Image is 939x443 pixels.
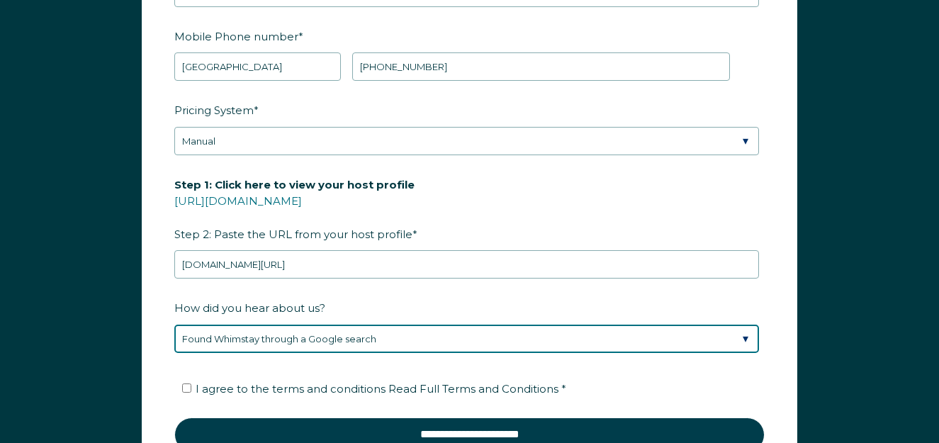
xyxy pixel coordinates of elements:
span: Step 2: Paste the URL from your host profile [174,174,415,245]
span: Pricing System [174,99,254,121]
span: Mobile Phone number [174,26,298,47]
span: Read Full Terms and Conditions [388,382,558,396]
span: How did you hear about us? [174,297,325,319]
a: Read Full Terms and Conditions [386,382,561,396]
input: airbnb.com/users/show/12345 [174,250,759,279]
a: [URL][DOMAIN_NAME] [174,194,302,208]
input: I agree to the terms and conditions Read Full Terms and Conditions * [182,383,191,393]
span: Step 1: Click here to view your host profile [174,174,415,196]
span: I agree to the terms and conditions [196,382,566,396]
